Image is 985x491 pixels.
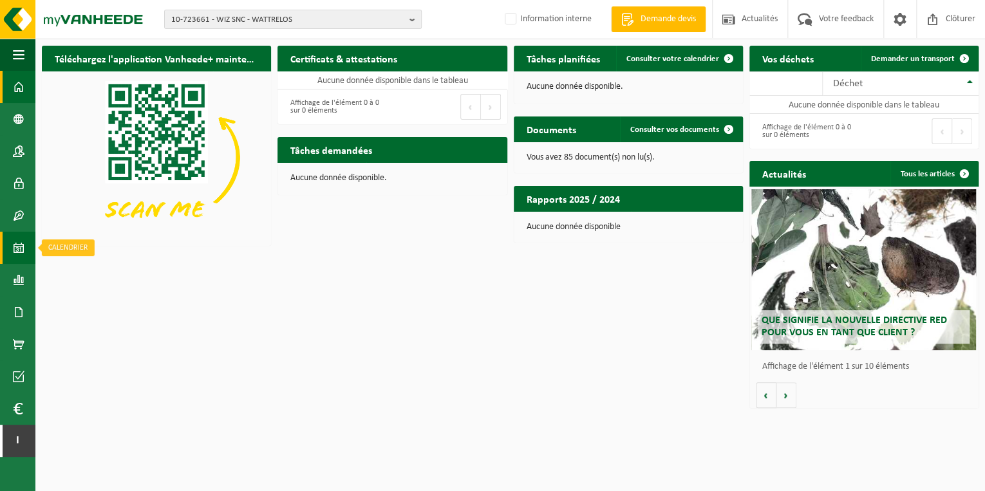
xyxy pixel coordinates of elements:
span: Consulter vos documents [630,125,719,134]
p: Aucune donnée disponible. [290,174,494,183]
h2: Téléchargez l'application Vanheede+ maintenant! [42,46,271,71]
a: Tous les articles [890,161,977,187]
a: Consulter votre calendrier [616,46,742,71]
button: 10-723661 - WIZ SNC - WATTRELOS [164,10,422,29]
h2: Vos déchets [749,46,827,71]
a: Consulter vos documents [620,116,742,142]
a: Demande devis [611,6,706,32]
p: Aucune donnée disponible [527,223,730,232]
button: Volgende [776,382,796,408]
button: Vorige [756,382,776,408]
td: Aucune donnée disponible dans le tableau [749,96,979,114]
td: Aucune donnée disponible dans le tableau [277,71,507,89]
p: Aucune donnée disponible. [527,82,730,91]
h2: Actualités [749,161,819,186]
button: Previous [932,118,952,144]
div: Affichage de l'élément 0 à 0 sur 0 éléments [756,117,858,145]
span: I [13,425,23,457]
h2: Tâches planifiées [514,46,613,71]
button: Next [481,94,501,120]
h2: Documents [514,116,589,142]
span: Demander un transport [871,55,955,63]
img: Download de VHEPlus App [42,71,271,243]
h2: Rapports 2025 / 2024 [514,186,633,211]
button: Previous [460,94,481,120]
p: Affichage de l'élément 1 sur 10 éléments [762,362,972,371]
span: Déchet [832,79,862,89]
h2: Certificats & attestations [277,46,410,71]
div: Affichage de l'élément 0 à 0 sur 0 éléments [284,93,386,121]
h2: Tâches demandées [277,137,385,162]
span: Demande devis [637,13,699,26]
span: Que signifie la nouvelle directive RED pour vous en tant que client ? [761,315,946,338]
a: Consulter les rapports [631,211,742,237]
label: Information interne [502,10,592,29]
a: Demander un transport [861,46,977,71]
span: 10-723661 - WIZ SNC - WATTRELOS [171,10,404,30]
p: Vous avez 85 document(s) non lu(s). [527,153,730,162]
button: Next [952,118,972,144]
span: Consulter votre calendrier [626,55,719,63]
a: Que signifie la nouvelle directive RED pour vous en tant que client ? [751,189,976,350]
